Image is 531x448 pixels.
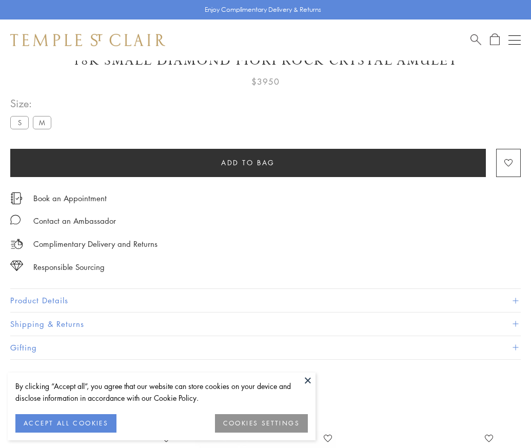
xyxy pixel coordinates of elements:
label: M [33,116,51,129]
div: Contact an Ambassador [33,215,116,227]
p: Enjoy Complimentary Delivery & Returns [205,5,321,15]
button: Gifting [10,336,521,359]
button: Open navigation [508,34,521,46]
button: ACCEPT ALL COOKIES [15,414,116,433]
img: Temple St. Clair [10,34,165,46]
div: Responsible Sourcing [33,261,105,274]
img: icon_appointment.svg [10,192,23,204]
img: icon_sourcing.svg [10,261,23,271]
a: Book an Appointment [33,192,107,204]
a: Search [470,33,481,46]
span: Size: [10,95,55,112]
p: Complimentary Delivery and Returns [33,238,158,250]
div: By clicking “Accept all”, you agree that our website can store cookies on your device and disclos... [15,380,308,404]
img: icon_delivery.svg [10,238,23,250]
a: Open Shopping Bag [490,33,500,46]
span: Add to bag [221,157,275,168]
h1: 18K Small Diamond Fiori Rock Crystal Amulet [10,52,521,70]
img: MessageIcon-01_2.svg [10,215,21,225]
button: Product Details [10,289,521,312]
span: $3950 [251,75,280,88]
button: Add to bag [10,149,486,177]
label: S [10,116,29,129]
button: Shipping & Returns [10,313,521,336]
button: COOKIES SETTINGS [215,414,308,433]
